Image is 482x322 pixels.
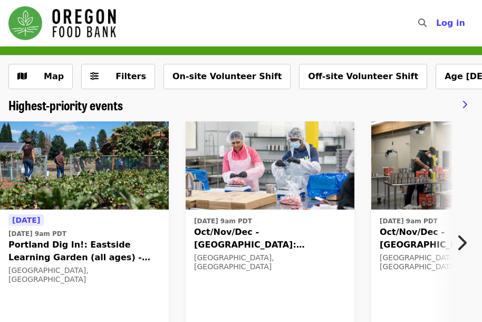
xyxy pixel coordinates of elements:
[8,6,116,40] img: Oregon Food Bank - Home
[194,253,346,271] div: [GEOGRAPHIC_DATA], [GEOGRAPHIC_DATA]
[428,13,474,34] button: Log in
[8,266,160,284] div: [GEOGRAPHIC_DATA], [GEOGRAPHIC_DATA]
[380,216,438,226] time: [DATE] 9am PDT
[8,98,123,113] a: Highest-priority events
[418,18,427,28] i: search icon
[186,121,354,210] img: Oct/Nov/Dec - Beaverton: Repack/Sort (age 10+) organized by Oregon Food Bank
[115,71,146,81] span: Filters
[8,229,66,239] time: [DATE] 9am PDT
[456,233,467,253] i: chevron-right icon
[436,18,465,28] span: Log in
[462,100,467,110] i: chevron-right icon
[194,226,346,251] span: Oct/Nov/Dec - [GEOGRAPHIC_DATA]: Repack/Sort (age [DEMOGRAPHIC_DATA]+)
[433,11,441,36] input: Search
[90,71,99,81] i: sliders-h icon
[81,64,155,89] button: Filters (0 selected)
[17,71,27,81] i: map icon
[44,71,64,81] span: Map
[447,228,482,258] button: Next item
[12,216,40,224] span: [DATE]
[163,64,291,89] button: On-site Volunteer Shift
[194,216,252,226] time: [DATE] 9am PDT
[8,239,160,264] span: Portland Dig In!: Eastside Learning Garden (all ages) - Aug/Sept/Oct
[8,96,123,114] span: Highest-priority events
[299,64,427,89] button: Off-site Volunteer Shift
[8,64,73,89] button: Show map view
